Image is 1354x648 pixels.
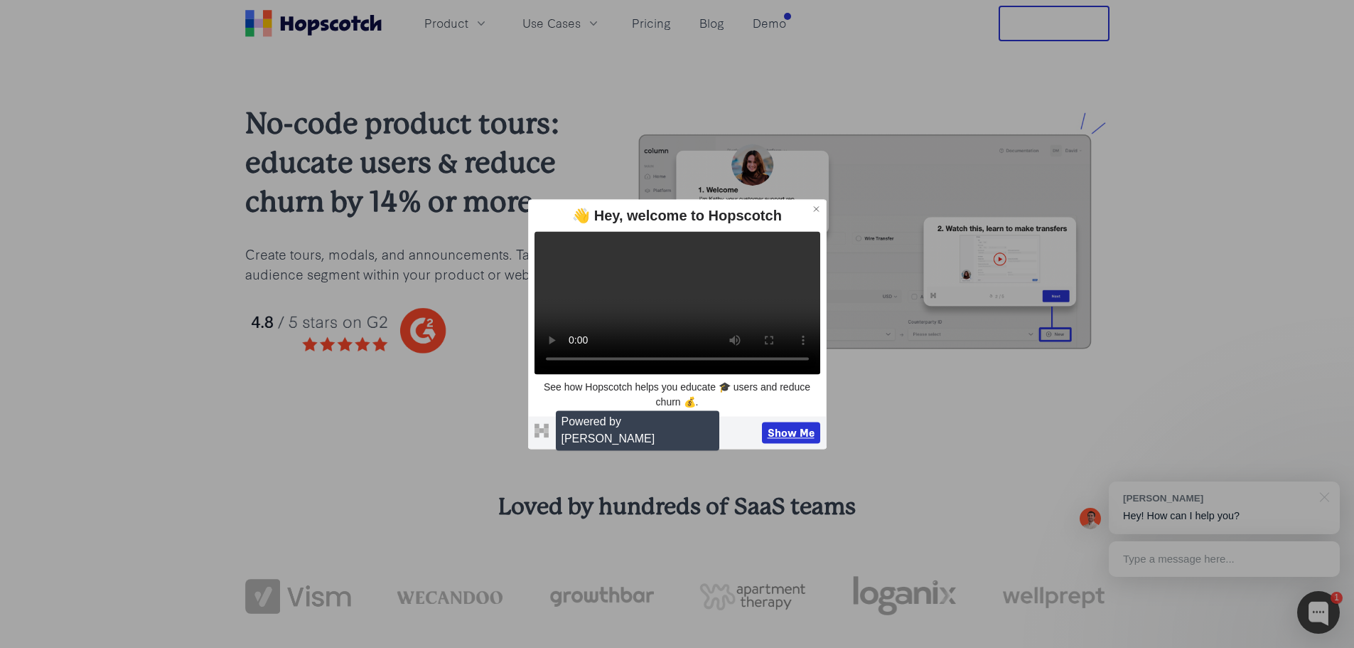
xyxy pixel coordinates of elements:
[548,587,654,607] img: growthbar-logo
[245,492,1109,523] h3: Loved by hundreds of SaaS teams
[245,10,382,37] a: Home
[694,11,730,35] a: Blog
[747,11,792,35] a: Demo
[1331,592,1343,604] div: 1
[245,104,579,221] h2: No-code product tours: educate users & reduce churn by 14% or more
[514,11,609,35] button: Use Cases
[534,380,820,410] p: See how Hopscotch helps you educate 🎓 users and reduce churn 💰.
[624,112,1109,370] img: hopscotch product tours for saas businesses
[1080,508,1101,529] img: Mark Spera
[999,6,1109,41] button: Free Trial
[1109,541,1340,577] div: Type a message here...
[424,14,468,32] span: Product
[522,14,581,32] span: Use Cases
[416,11,497,35] button: Product
[699,583,805,610] img: png-apartment-therapy-house-studio-apartment-home
[534,206,820,225] div: 👋 Hey, welcome to Hopscotch
[626,11,677,35] a: Pricing
[762,422,820,443] button: Show Me
[397,589,503,604] img: wecandoo-logo
[245,579,351,615] img: vism logo
[1123,492,1311,505] div: [PERSON_NAME]
[245,301,579,361] img: hopscotch g2
[851,568,957,624] img: loganix-logo
[670,426,684,439] span: 1 / 4
[1123,509,1326,524] p: Hey! How can I help you?
[1003,582,1109,612] img: wellprept logo
[245,244,579,284] p: Create tours, modals, and announcements. Target any audience segment within your product or website.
